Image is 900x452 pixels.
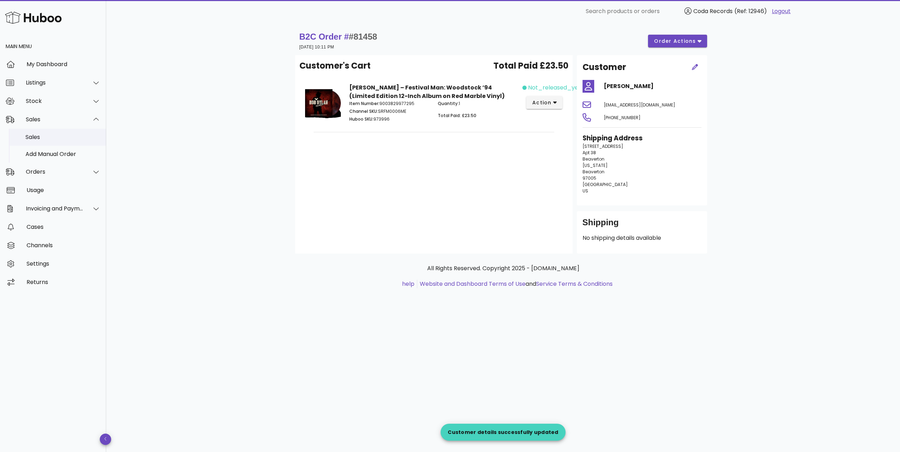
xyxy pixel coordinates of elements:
[27,279,101,285] div: Returns
[349,83,505,100] strong: [PERSON_NAME] – Festival Man: Woodstock ’94 (Limited Edition 12-Inch Album on Red Marble Vinyl)
[25,134,101,140] div: Sales
[648,35,707,47] button: order actions
[532,99,552,106] span: action
[420,280,526,288] a: Website and Dashboard Terms of Use
[772,7,791,16] a: Logout
[349,100,379,106] span: Item Number:
[583,217,701,234] div: Shipping
[528,83,581,92] span: not_released_yet
[25,151,101,157] div: Add Manual Order
[493,59,568,72] span: Total Paid £23.50
[305,83,341,122] img: Product Image
[583,234,701,242] p: No shipping details available
[438,112,476,118] span: Total Paid: £23.50
[526,96,563,109] button: action
[583,133,701,143] h3: Shipping Address
[583,162,608,168] span: [US_STATE]
[583,188,588,194] span: US
[438,100,459,106] span: Quantity:
[301,264,706,273] p: All Rights Reserved. Copyright 2025 - [DOMAIN_NAME]
[349,108,378,114] span: Channel SKU:
[27,61,101,68] div: My Dashboard
[27,242,101,249] div: Channels
[349,116,430,122] p: 973996
[349,32,377,41] span: #81458
[441,429,565,436] div: Customer details successfully updated
[27,260,101,267] div: Settings
[583,156,604,162] span: Beaverton
[604,102,675,108] span: [EMAIL_ADDRESS][DOMAIN_NAME]
[349,116,373,122] span: Huboo SKU:
[299,32,377,41] strong: B2C Order #
[27,187,101,193] div: Usage
[27,224,101,230] div: Cases
[349,108,430,115] p: SRFM0006ME
[438,100,518,107] p: 1
[26,205,84,212] div: Invoicing and Payments
[299,59,371,72] span: Customer's Cart
[604,82,701,91] h4: [PERSON_NAME]
[583,150,596,156] span: Apt 38
[536,280,613,288] a: Service Terms & Conditions
[26,79,84,86] div: Listings
[604,115,641,121] span: [PHONE_NUMBER]
[583,181,628,187] span: [GEOGRAPHIC_DATA]
[5,10,62,25] img: Huboo Logo
[583,175,596,181] span: 97005
[26,98,84,104] div: Stock
[26,116,84,123] div: Sales
[693,7,733,15] span: Coda Records
[402,280,414,288] a: help
[734,7,767,15] span: (Ref: 12946)
[583,143,623,149] span: [STREET_ADDRESS]
[583,61,626,74] h2: Customer
[26,168,84,175] div: Orders
[417,280,613,288] li: and
[583,169,604,175] span: Beaverton
[654,37,696,45] span: order actions
[349,100,430,107] p: 9003829977295
[299,45,334,50] small: [DATE] 10:11 PM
